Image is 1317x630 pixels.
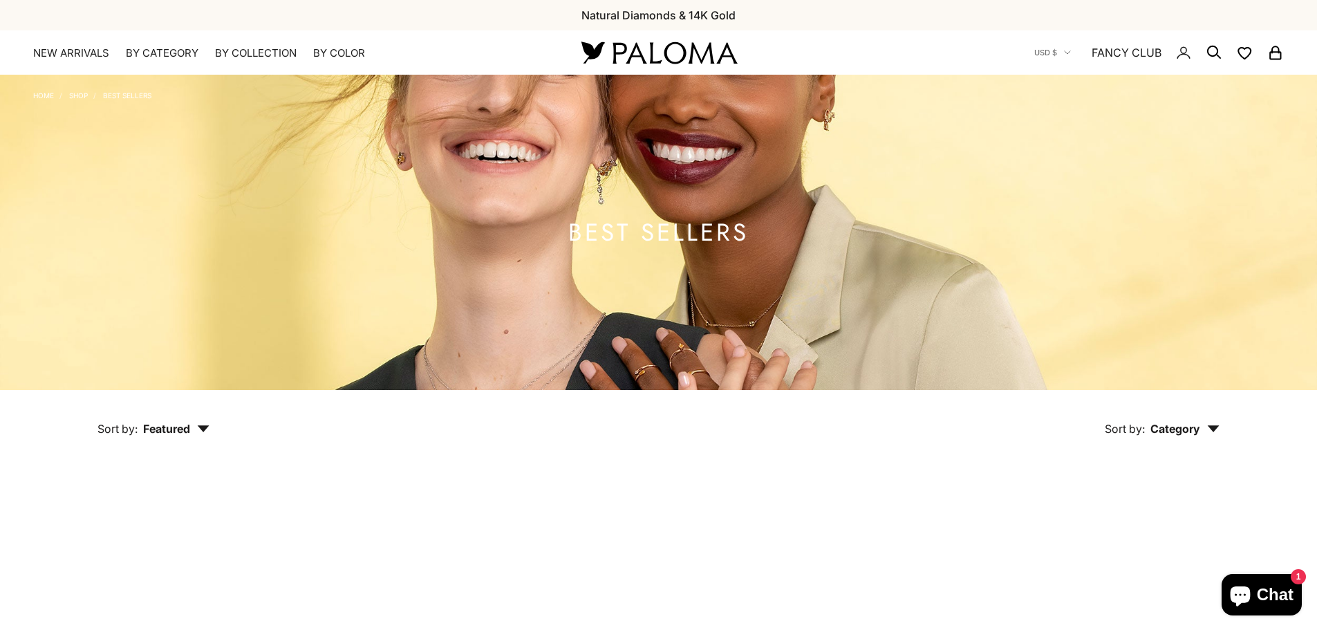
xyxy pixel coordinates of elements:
[126,46,198,60] summary: By Category
[1092,44,1161,62] a: FANCY CLUB
[1150,422,1220,436] span: Category
[1034,46,1057,59] span: USD $
[581,6,736,24] p: Natural Diamonds & 14K Gold
[1034,30,1284,75] nav: Secondary navigation
[568,224,749,241] h1: BEST SELLERS
[1073,390,1251,448] button: Sort by: Category
[33,89,151,100] nav: Breadcrumb
[33,46,109,60] a: NEW ARRIVALS
[313,46,365,60] summary: By Color
[103,91,151,100] a: BEST SELLERS
[69,91,88,100] a: Shop
[66,390,241,448] button: Sort by: Featured
[33,91,54,100] a: Home
[1034,46,1071,59] button: USD $
[97,422,138,436] span: Sort by:
[33,46,548,60] nav: Primary navigation
[1217,574,1306,619] inbox-online-store-chat: Shopify online store chat
[215,46,297,60] summary: By Collection
[1105,422,1145,436] span: Sort by:
[143,422,209,436] span: Featured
